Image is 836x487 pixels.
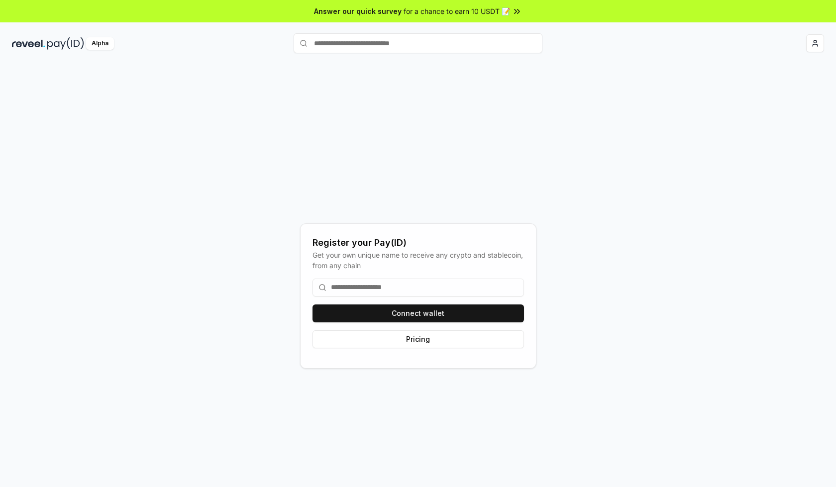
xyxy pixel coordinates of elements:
[86,37,114,50] div: Alpha
[313,304,524,322] button: Connect wallet
[313,250,524,271] div: Get your own unique name to receive any crypto and stablecoin, from any chain
[404,6,510,16] span: for a chance to earn 10 USDT 📝
[313,236,524,250] div: Register your Pay(ID)
[314,6,402,16] span: Answer our quick survey
[12,37,45,50] img: reveel_dark
[47,37,84,50] img: pay_id
[313,330,524,348] button: Pricing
